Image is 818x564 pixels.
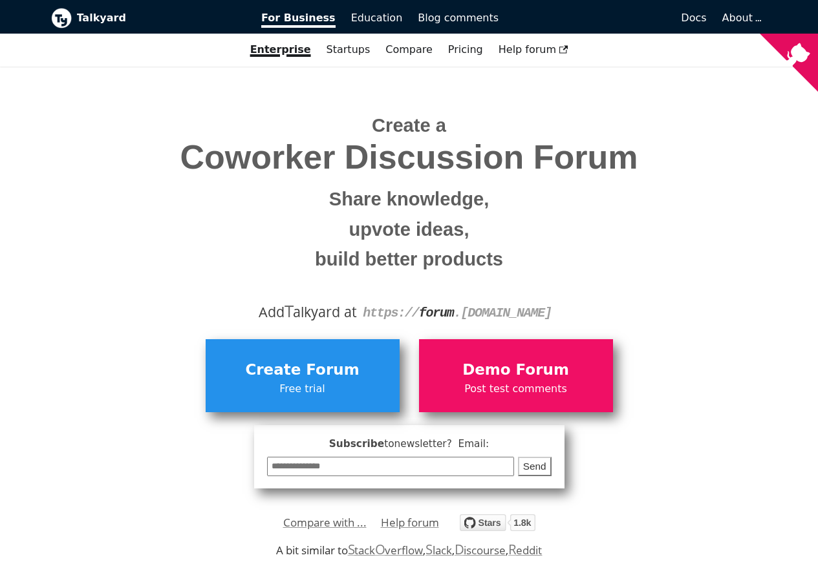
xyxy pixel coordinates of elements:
a: Education [343,7,411,29]
span: Post test comments [425,381,607,397]
button: Send [518,457,552,477]
div: Add alkyard at [61,301,758,323]
strong: forum [419,306,454,320]
span: S [425,540,433,558]
span: Create Forum [212,358,393,382]
small: build better products [61,244,758,275]
small: upvote ideas, [61,214,758,245]
span: to newsletter ? Email: [384,438,489,450]
a: Discourse [455,543,506,558]
a: Pricing [440,39,491,61]
a: Help forum [491,39,576,61]
span: Free trial [212,381,393,397]
a: StackOverflow [348,543,424,558]
span: O [375,540,385,558]
span: Help forum [499,43,568,56]
span: D [455,540,464,558]
span: For Business [261,12,336,28]
span: Blog comments [418,12,499,24]
span: Education [351,12,403,24]
a: For Business [253,7,343,29]
a: Startups [319,39,378,61]
a: Help forum [381,513,439,532]
a: Compare with ... [283,513,367,532]
a: Create ForumFree trial [206,339,400,412]
a: Slack [425,543,451,558]
code: https:// . [DOMAIN_NAME] [363,306,552,320]
span: S [348,540,355,558]
a: Talkyard logoTalkyard [51,8,244,28]
a: Star debiki/talkyard on GitHub [460,516,535,535]
span: Coworker Discussion Forum [61,139,758,176]
a: Reddit [508,543,542,558]
small: Share knowledge, [61,184,758,214]
img: talkyard.svg [460,514,535,531]
a: Demo ForumPost test comments [419,339,613,412]
span: Subscribe [267,436,552,452]
span: Create a [372,115,446,136]
a: Enterprise [242,39,319,61]
a: About [722,12,760,24]
img: Talkyard logo [51,8,72,28]
a: Docs [506,7,715,29]
span: R [508,540,517,558]
span: Docs [681,12,706,24]
b: Talkyard [77,10,244,26]
a: Compare [385,43,433,56]
span: T [285,299,294,322]
a: Blog comments [410,7,506,29]
span: Demo Forum [425,358,607,382]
